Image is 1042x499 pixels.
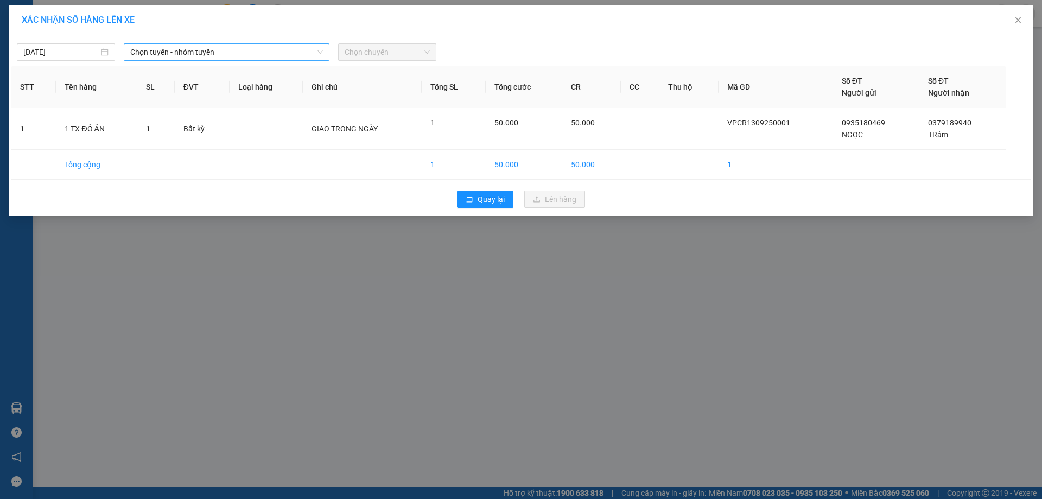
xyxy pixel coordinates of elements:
span: 0935180469 [842,118,885,127]
td: 1 [422,150,486,180]
th: Ghi chú [303,66,422,108]
span: 50.000 [571,118,595,127]
th: CC [621,66,659,108]
th: Tổng SL [422,66,486,108]
td: 1 [11,108,56,150]
td: 1 TX ĐỒ ĂN [56,108,137,150]
span: 0379189940 [928,118,971,127]
th: Tên hàng [56,66,137,108]
span: Số ĐT [928,77,949,85]
button: rollbackQuay lại [457,191,513,208]
th: SL [137,66,174,108]
td: 1 [719,150,833,180]
span: close [1014,16,1022,24]
td: 50.000 [562,150,621,180]
span: 50.000 [494,118,518,127]
span: GIAO TRONG NGÀY [312,124,378,133]
th: Thu hộ [659,66,719,108]
td: Bất kỳ [175,108,230,150]
button: Close [1003,5,1033,36]
button: uploadLên hàng [524,191,585,208]
td: Tổng cộng [56,150,137,180]
span: NGỌC [842,130,863,139]
span: Số ĐT [842,77,862,85]
span: XÁC NHẬN SỐ HÀNG LÊN XE [22,15,135,25]
input: 13/09/2025 [23,46,99,58]
span: 1 [430,118,435,127]
span: VPCR1309250001 [727,118,790,127]
span: Người gửi [842,89,876,97]
span: Chọn tuyến - nhóm tuyến [130,44,323,60]
span: 1 [146,124,150,133]
span: Quay lại [478,193,505,205]
th: STT [11,66,56,108]
th: Mã GD [719,66,833,108]
td: 50.000 [486,150,562,180]
th: CR [562,66,621,108]
span: rollback [466,195,473,204]
span: down [317,49,323,55]
span: TRâm [928,130,948,139]
span: Người nhận [928,89,969,97]
span: Chọn chuyến [345,44,430,60]
th: Loại hàng [230,66,303,108]
th: ĐVT [175,66,230,108]
th: Tổng cước [486,66,562,108]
